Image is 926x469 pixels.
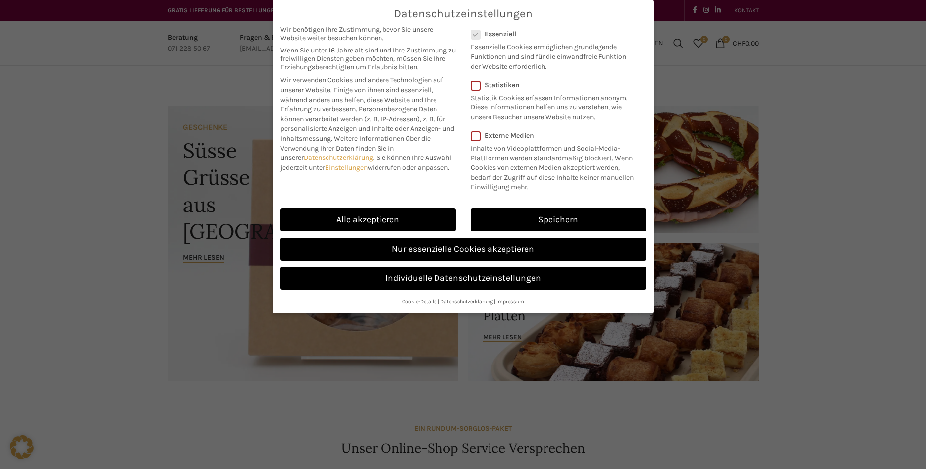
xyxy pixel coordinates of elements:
label: Statistiken [471,81,633,89]
a: Impressum [496,298,524,305]
a: Speichern [471,208,646,231]
p: Essenzielle Cookies ermöglichen grundlegende Funktionen und sind für die einwandfreie Funktion de... [471,38,633,71]
a: Alle akzeptieren [280,208,456,231]
span: Wir benötigen Ihre Zustimmung, bevor Sie unsere Website weiter besuchen können. [280,25,456,42]
span: Wir verwenden Cookies und andere Technologien auf unserer Website. Einige von ihnen sind essenzie... [280,76,443,113]
p: Inhalte von Videoplattformen und Social-Media-Plattformen werden standardmäßig blockiert. Wenn Co... [471,140,640,192]
span: Wenn Sie unter 16 Jahre alt sind und Ihre Zustimmung zu freiwilligen Diensten geben möchten, müss... [280,46,456,71]
p: Statistik Cookies erfassen Informationen anonym. Diese Informationen helfen uns zu verstehen, wie... [471,89,633,122]
a: Nur essenzielle Cookies akzeptieren [280,238,646,261]
span: Personenbezogene Daten können verarbeitet werden (z. B. IP-Adressen), z. B. für personalisierte A... [280,105,454,143]
span: Weitere Informationen über die Verwendung Ihrer Daten finden Sie in unserer . [280,134,431,162]
a: Cookie-Details [402,298,437,305]
a: Datenschutzerklärung [304,154,373,162]
label: Externe Medien [471,131,640,140]
a: Einstellungen [325,163,368,172]
span: Sie können Ihre Auswahl jederzeit unter widerrufen oder anpassen. [280,154,451,172]
span: Datenschutzeinstellungen [394,7,533,20]
a: Datenschutzerklärung [440,298,493,305]
a: Individuelle Datenschutzeinstellungen [280,267,646,290]
label: Essenziell [471,30,633,38]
